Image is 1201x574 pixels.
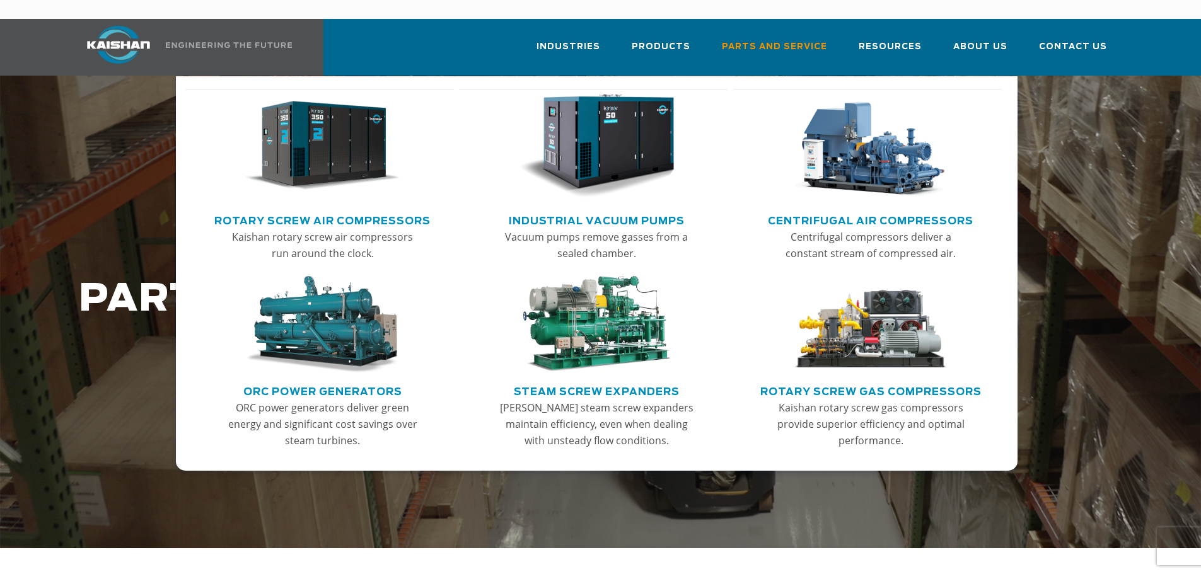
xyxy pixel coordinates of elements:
h1: PARTS AND SERVICE [79,278,946,321]
p: ORC power generators deliver green energy and significant cost savings over steam turbines. [224,399,421,449]
a: Contact Us [1039,30,1107,73]
img: thumb-Rotary-Screw-Air-Compressors [245,94,400,198]
a: Industrial Vacuum Pumps [509,210,685,229]
span: Parts and Service [722,40,827,54]
a: About Us [953,30,1007,73]
a: Steam Screw Expanders [514,381,680,399]
p: Kaishan rotary screw air compressors run around the clock. [224,229,421,261]
span: Resources [859,40,922,54]
span: Industries [537,40,600,54]
img: Engineering the future [166,42,292,48]
img: thumb-ORC-Power-Generators [245,276,400,373]
a: Industries [537,30,600,73]
span: About Us [953,40,1007,54]
p: Centrifugal compressors deliver a constant stream of compressed air. [772,229,969,261]
a: Centrifugal Air Compressors [768,210,973,229]
a: Resources [859,30,922,73]
a: ORC Power Generators [243,381,402,399]
span: Products [632,40,690,54]
img: kaishan logo [71,26,166,64]
p: Vacuum pumps remove gasses from a sealed chamber. [498,229,695,261]
img: thumb-Industrial-Vacuum-Pumps [519,94,674,198]
a: Rotary Screw Gas Compressors [760,381,982,399]
img: thumb-Steam-Screw-Expanders [519,276,674,373]
img: thumb-Centrifugal-Air-Compressors [793,94,948,198]
a: Rotary Screw Air Compressors [214,210,431,229]
a: Products [632,30,690,73]
p: [PERSON_NAME] steam screw expanders maintain efficiency, even when dealing with unsteady flow con... [498,399,695,449]
a: Kaishan USA [71,19,294,76]
span: Contact Us [1039,40,1107,54]
a: Parts and Service [722,30,827,73]
img: thumb-Rotary-Screw-Gas-Compressors [793,276,948,373]
p: Kaishan rotary screw gas compressors provide superior efficiency and optimal performance. [772,399,969,449]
